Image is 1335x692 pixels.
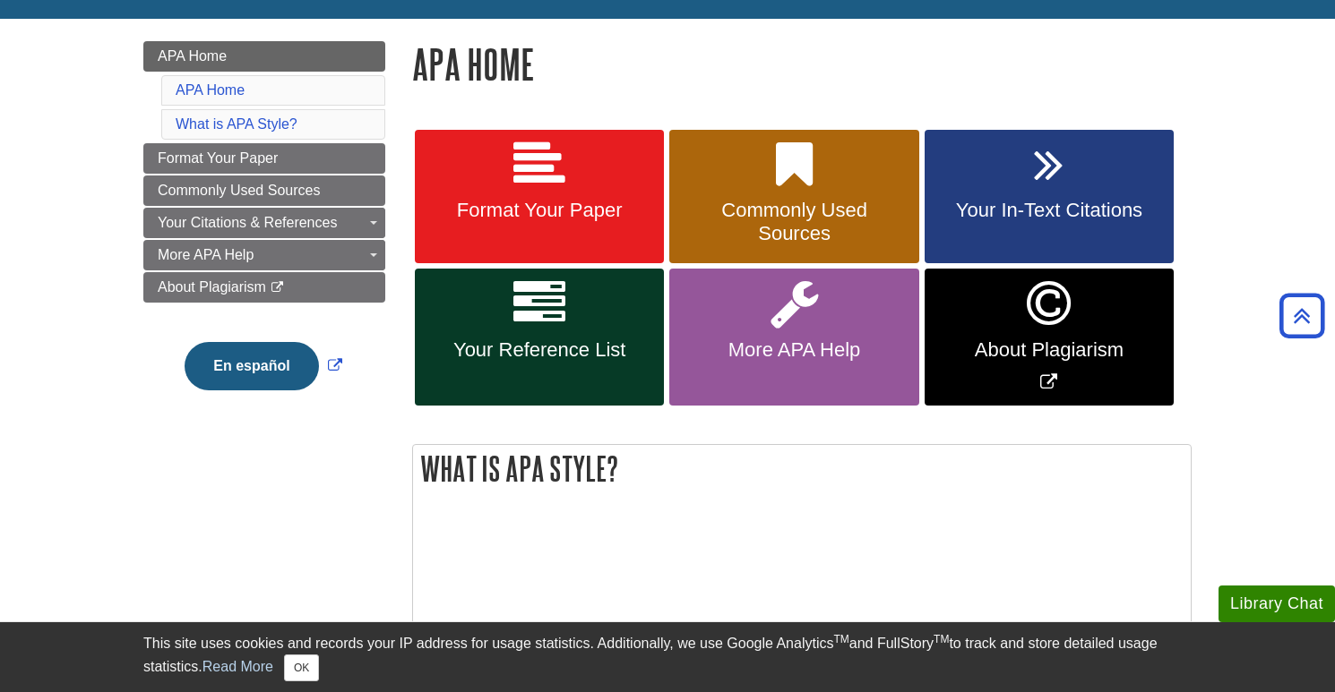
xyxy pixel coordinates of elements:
a: Read More [202,659,273,674]
span: APA Home [158,48,227,64]
a: Commonly Used Sources [143,175,385,206]
span: About Plagiarism [158,279,266,295]
span: Your Reference List [428,338,650,362]
h2: What is APA Style? [413,445,1191,492]
a: Format Your Paper [415,130,664,264]
span: Format Your Paper [158,150,278,166]
span: Your In-Text Citations [938,199,1160,222]
a: Format Your Paper [143,143,385,174]
a: Your In-Text Citations [925,130,1174,264]
span: Commonly Used Sources [683,199,905,245]
a: Link opens in new window [180,358,346,373]
a: Your Reference List [415,269,664,406]
a: APA Home [176,82,245,98]
span: Your Citations & References [158,215,337,230]
a: About Plagiarism [143,272,385,303]
a: APA Home [143,41,385,72]
div: Guide Page Menu [143,41,385,421]
a: Your Citations & References [143,208,385,238]
a: Commonly Used Sources [669,130,918,264]
a: More APA Help [669,269,918,406]
span: More APA Help [158,247,254,262]
span: More APA Help [683,338,905,362]
button: Close [284,654,319,681]
sup: TM [934,633,949,645]
sup: TM [833,633,848,645]
span: About Plagiarism [938,338,1160,362]
i: This link opens in a new window [270,282,285,294]
a: Link opens in new window [925,269,1174,406]
button: Library Chat [1219,585,1335,622]
span: Format Your Paper [428,199,650,222]
a: Back to Top [1273,303,1331,328]
a: More APA Help [143,240,385,270]
div: This site uses cookies and records your IP address for usage statistics. Additionally, we use Goo... [143,633,1192,681]
h1: APA Home [412,41,1192,87]
button: En español [185,342,318,390]
a: What is APA Style? [176,116,297,132]
span: Commonly Used Sources [158,183,320,198]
